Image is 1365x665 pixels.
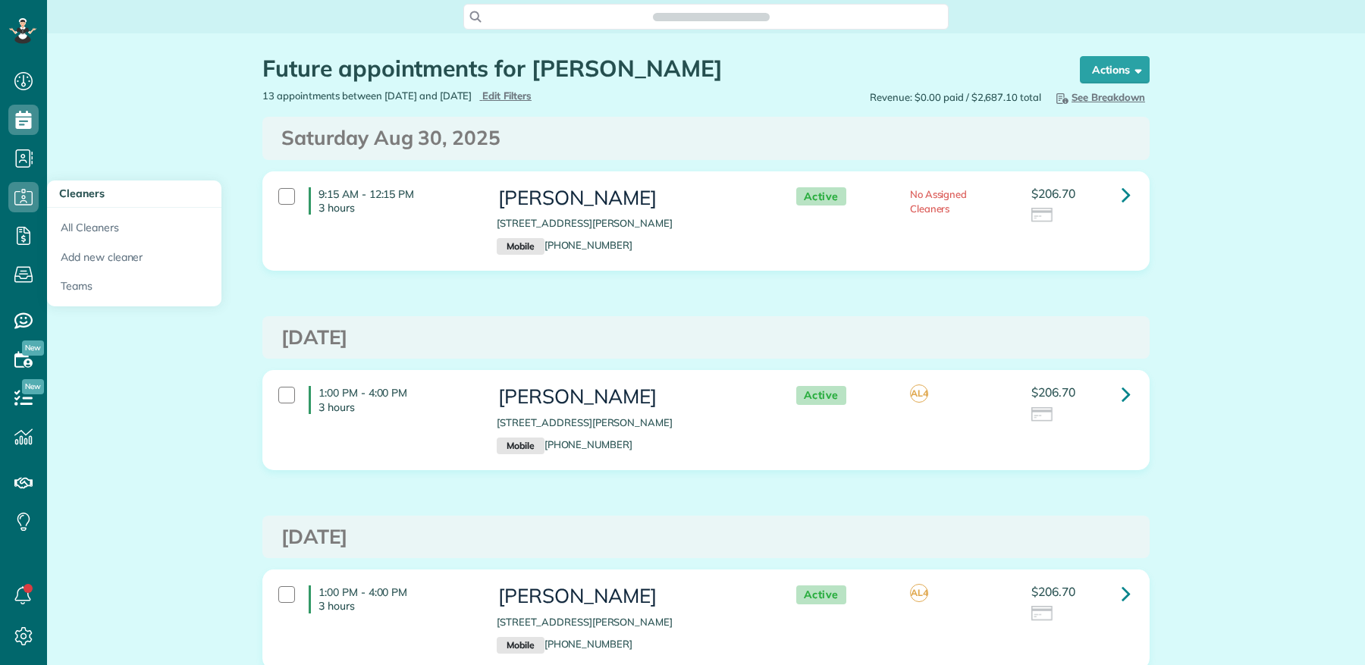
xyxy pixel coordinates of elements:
[309,386,474,413] h4: 1:00 PM - 4:00 PM
[47,271,221,306] a: Teams
[1031,208,1054,224] img: icon_credit_card_neutral-3d9a980bd25ce6dbb0f2033d7200983694762465c175678fcbc2d8f4bc43548e.png
[910,384,928,403] span: AL4
[309,187,474,215] h4: 9:15 AM - 12:15 PM
[870,90,1041,105] span: Revenue: $0.00 paid / $2,687.10 total
[1053,91,1145,103] span: See Breakdown
[497,386,765,408] h3: [PERSON_NAME]
[59,187,105,200] span: Cleaners
[318,201,474,215] p: 3 hours
[281,526,1131,548] h3: [DATE]
[1080,56,1150,83] button: Actions
[251,89,706,103] div: 13 appointments between [DATE] and [DATE]
[1031,584,1075,599] span: $206.70
[497,416,765,430] p: [STREET_ADDRESS][PERSON_NAME]
[497,238,544,255] small: Mobile
[497,438,544,454] small: Mobile
[497,438,632,450] a: Mobile[PHONE_NUMBER]
[281,327,1131,349] h3: [DATE]
[281,127,1131,149] h3: Saturday Aug 30, 2025
[497,585,765,607] h3: [PERSON_NAME]
[309,585,474,613] h4: 1:00 PM - 4:00 PM
[796,585,846,604] span: Active
[497,638,632,650] a: Mobile[PHONE_NUMBER]
[910,188,968,215] span: No Assigned Cleaners
[796,386,846,405] span: Active
[1031,384,1075,400] span: $206.70
[1031,186,1075,201] span: $206.70
[497,187,765,209] h3: [PERSON_NAME]
[482,89,532,102] span: Edit Filters
[47,243,221,272] a: Add new cleaner
[318,599,474,613] p: 3 hours
[910,584,928,602] span: AL4
[497,239,632,251] a: Mobile[PHONE_NUMBER]
[1031,407,1054,424] img: icon_credit_card_neutral-3d9a980bd25ce6dbb0f2033d7200983694762465c175678fcbc2d8f4bc43548e.png
[497,216,765,231] p: [STREET_ADDRESS][PERSON_NAME]
[1031,606,1054,623] img: icon_credit_card_neutral-3d9a980bd25ce6dbb0f2033d7200983694762465c175678fcbc2d8f4bc43548e.png
[22,340,44,356] span: New
[497,615,765,629] p: [STREET_ADDRESS][PERSON_NAME]
[22,379,44,394] span: New
[262,56,1051,81] h1: Future appointments for [PERSON_NAME]
[318,400,474,414] p: 3 hours
[479,89,532,102] a: Edit Filters
[796,187,846,206] span: Active
[668,9,754,24] span: Search ZenMaid…
[1049,89,1150,105] button: See Breakdown
[47,208,221,243] a: All Cleaners
[497,637,544,654] small: Mobile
